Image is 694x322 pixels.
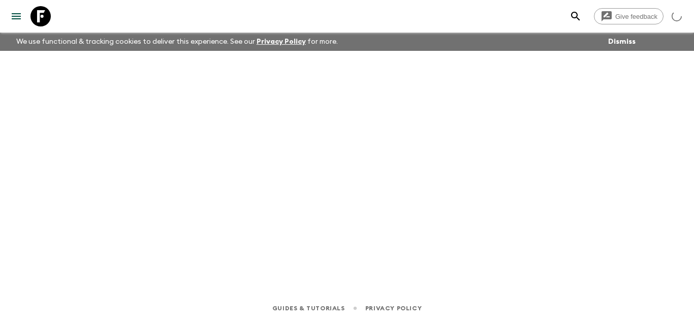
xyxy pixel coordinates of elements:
[257,38,306,45] a: Privacy Policy
[565,6,586,26] button: search adventures
[606,35,638,49] button: Dismiss
[594,8,664,24] a: Give feedback
[365,303,422,314] a: Privacy Policy
[12,33,342,51] p: We use functional & tracking cookies to deliver this experience. See our for more.
[610,13,663,20] span: Give feedback
[6,6,26,26] button: menu
[272,303,345,314] a: Guides & Tutorials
